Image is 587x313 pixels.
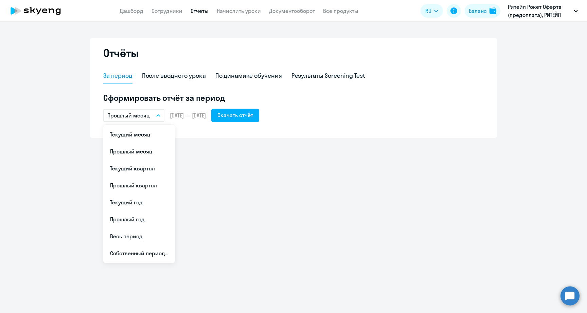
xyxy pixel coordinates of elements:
[152,7,182,14] a: Сотрудники
[490,7,496,14] img: balance
[504,3,581,19] button: Ритейл Рокет Оферта (предоплата), РИТЕЙЛ РОКЕТ, ООО
[103,92,484,103] h5: Сформировать отчёт за период
[508,3,571,19] p: Ритейл Рокет Оферта (предоплата), РИТЕЙЛ РОКЕТ, ООО
[465,4,500,18] button: Балансbalance
[103,46,139,60] h2: Отчёты
[120,7,143,14] a: Дашборд
[103,71,132,80] div: За период
[425,7,431,15] span: RU
[191,7,209,14] a: Отчеты
[215,71,282,80] div: По динамике обучения
[142,71,206,80] div: После вводного урока
[469,7,487,15] div: Баланс
[217,7,261,14] a: Начислить уроки
[421,4,443,18] button: RU
[107,111,150,119] p: Прошлый месяц
[323,7,358,14] a: Все продукты
[170,112,206,119] span: [DATE] — [DATE]
[211,109,259,122] button: Скачать отчёт
[269,7,315,14] a: Документооборот
[291,71,366,80] div: Результаты Screening Test
[217,111,253,119] div: Скачать отчёт
[103,125,175,263] ul: RU
[103,109,164,122] button: Прошлый месяц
